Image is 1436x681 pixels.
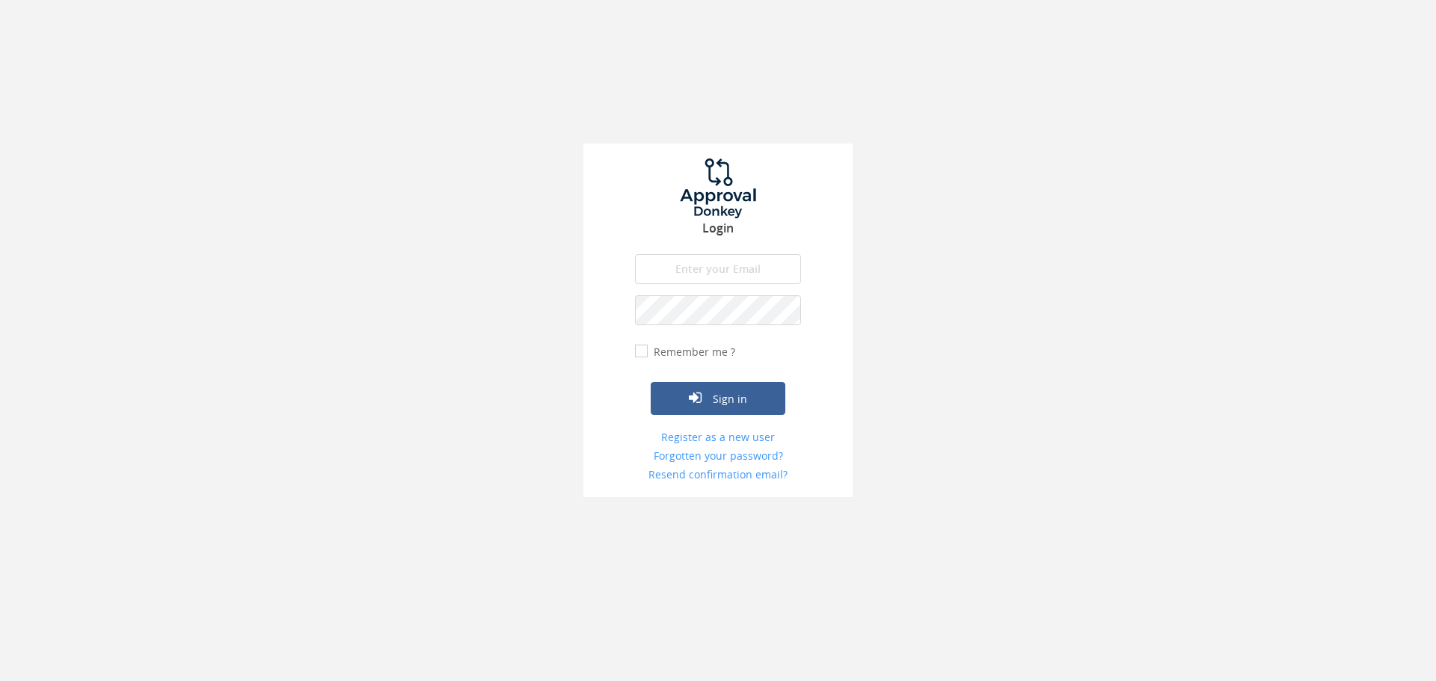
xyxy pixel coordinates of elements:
a: Resend confirmation email? [635,467,801,482]
a: Forgotten your password? [635,449,801,463]
input: Enter your Email [635,254,801,284]
h3: Login [583,222,853,235]
button: Sign in [651,382,785,415]
label: Remember me ? [650,345,735,360]
img: logo.png [662,158,774,218]
a: Register as a new user [635,430,801,445]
